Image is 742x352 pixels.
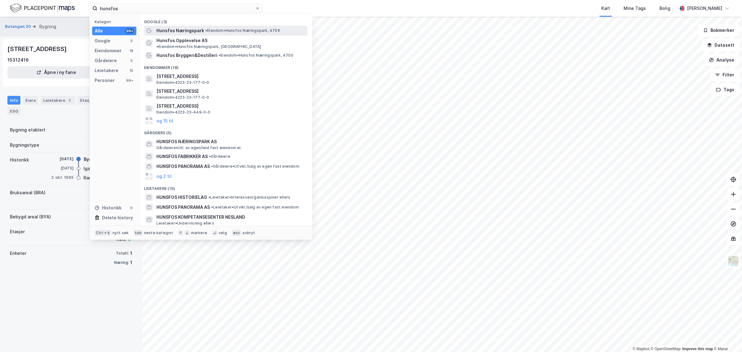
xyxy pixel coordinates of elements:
span: Leietaker • Undervisning ellers [156,221,214,226]
div: Historikk [95,204,122,212]
div: nytt søk [113,230,129,235]
button: Åpne i ny fane [7,66,105,79]
div: 18 [129,48,134,53]
span: Hunsfos Næringspark [156,27,204,34]
div: Google [95,37,110,45]
button: og 15 til [156,117,173,124]
div: 1 [130,259,132,266]
div: Mine Tags [624,5,646,12]
span: Gårdeiere [209,154,230,159]
div: esc [232,230,241,236]
div: Delete history [102,214,133,221]
div: Enheter [10,250,26,257]
div: Eiere [23,96,38,105]
span: • [211,164,213,169]
span: • [219,53,220,58]
div: Næring: [114,260,129,265]
div: tab [134,230,143,236]
div: 5 [129,58,134,63]
div: Eiendommer [95,47,122,54]
div: Rammetillatelse [83,174,119,182]
div: Leietakere (15) [139,181,312,192]
div: Alle [95,27,103,35]
button: Analyse [704,54,740,66]
button: Butangen 20 [5,24,32,30]
span: Eiendom • Hunsfos Næringspark, 4706 [205,28,280,33]
div: Bygningstype [10,141,39,149]
div: markere [191,230,207,235]
span: HUNSFOS PANORAMA AS [156,204,210,211]
span: Eiendom • Hunsfos Næringspark, [GEOGRAPHIC_DATA] [156,44,261,49]
div: Bygning er tatt i bruk [84,156,129,163]
div: Leietakere [95,67,118,74]
span: • [208,195,210,200]
div: Etasjer [10,228,25,235]
span: Eiendom • 4223-23-177-0-0 [156,95,209,100]
div: 99+ [125,28,134,33]
div: 2 [66,97,73,103]
div: [DATE] [49,156,74,162]
div: avbryt [242,230,255,235]
div: 15312416 [7,56,29,64]
div: Bygning [39,23,56,30]
span: • [156,44,158,49]
img: logo.f888ab2527a4732fd821a326f86c7f29.svg [10,3,75,14]
a: OpenStreetMap [651,347,681,351]
span: HUNSFOS KOMPETANSESENTER NESLAND [156,213,305,221]
span: Leietaker • Utvikl./salg av egen fast eiendom [211,205,299,210]
span: Hunsfos Opplevelse AS [156,37,207,44]
div: Etasjer og enheter [80,97,118,103]
span: [STREET_ADDRESS] [156,88,305,95]
span: • [211,205,213,209]
div: Bolig [659,5,670,12]
div: Kontrollprogram for chat [711,322,742,352]
span: Eiendom • Hunsfos Næringspark, 4700 [219,53,293,58]
span: • [205,28,207,33]
span: [STREET_ADDRESS] [156,102,305,110]
span: Leietaker • Interesseorganisasjoner ellers [208,195,290,200]
div: Google (3) [139,15,312,26]
button: Datasett [702,39,740,51]
div: 3 [129,38,134,43]
div: Eiendommer (18) [139,60,312,71]
div: Kategori [95,19,136,24]
span: • [209,154,211,159]
div: 15 [129,68,134,73]
div: 99+ [125,78,134,83]
button: Tags [711,84,740,96]
div: [PERSON_NAME] [687,5,722,12]
div: neste kategori [144,230,173,235]
div: Info [7,96,20,105]
div: Gårdeiere [95,57,117,64]
div: Gårdeiere (5) [139,126,312,137]
div: Leietakere [41,96,75,105]
div: Personer [95,77,115,84]
button: Filter [710,69,740,81]
div: Bebygd areal (BYA) [10,213,51,221]
span: Eiendom • 4223-23-449-0-0 [156,110,211,115]
span: HUNSFOS NÆRINGSPARK AS [156,138,305,145]
button: og 2 til [156,173,172,180]
button: Bokmerker [698,24,740,36]
span: Eiendom • 4223-23-177-0-0 [156,80,209,85]
span: Gårdeiere • Utvikl./salg av egen fast eiendom [211,164,299,169]
div: Totalt: [116,251,129,256]
span: HUNSFOS HISTORIELAG [156,194,207,201]
div: Ctrl + k [95,230,111,236]
div: ESG [7,107,21,115]
span: HUNSFOS FABRIKKER AS [156,153,208,160]
img: Z [727,255,739,267]
div: [DATE] [49,165,74,171]
div: Historikk [10,156,29,164]
div: Heis: [117,237,126,242]
span: Hunsfos Bryggeri&Destilleri [156,52,217,59]
span: HUNSFOS PANORAMA AS [156,163,210,170]
div: Bruksareal (BRA) [10,189,45,196]
div: [STREET_ADDRESS] [7,44,68,54]
iframe: Chat Widget [711,322,742,352]
span: Gårdeiere • Utl. av egen/leid fast eiendom el. [156,145,242,150]
div: velg [219,230,227,235]
div: 0 [129,205,134,210]
div: Bygning etablert [10,126,45,134]
div: 1 [130,250,132,257]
